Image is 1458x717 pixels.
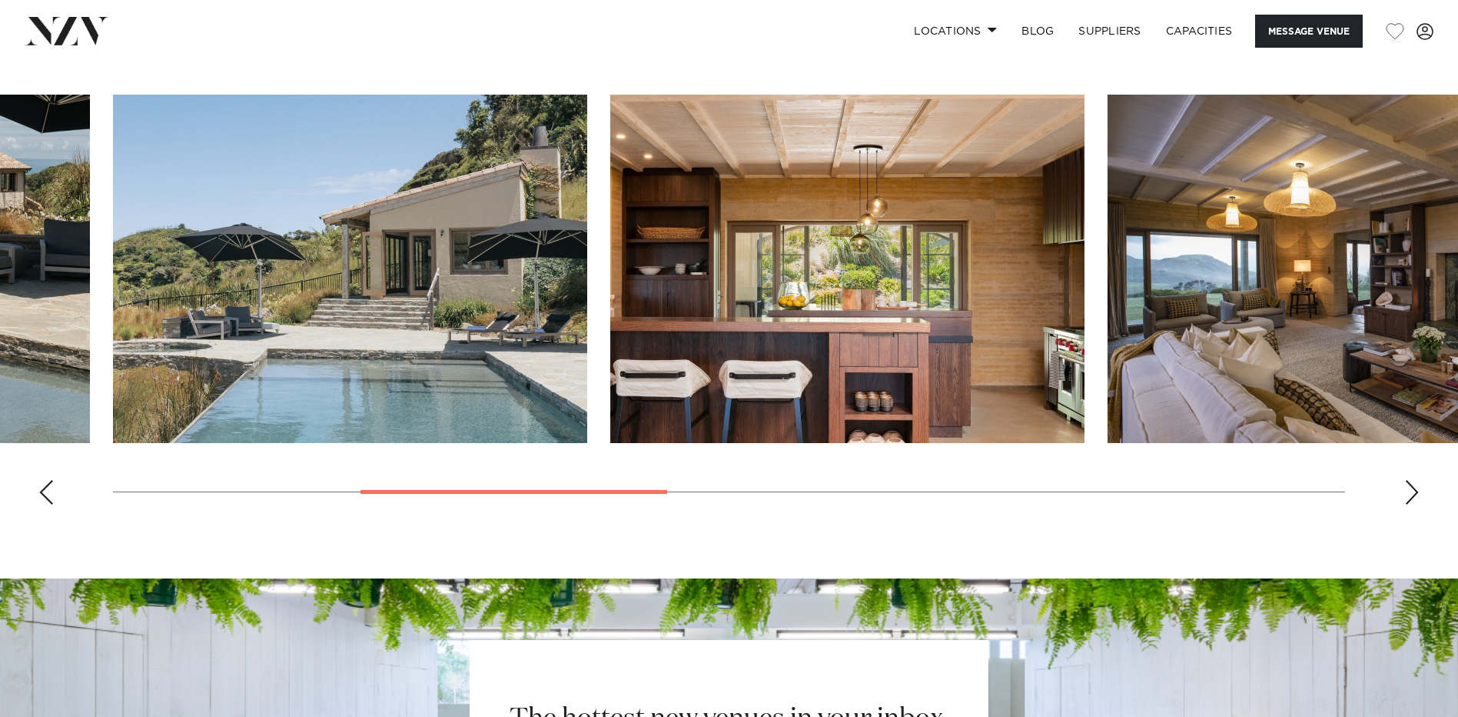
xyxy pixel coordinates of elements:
[902,15,1009,48] a: Locations
[1009,15,1066,48] a: BLOG
[1154,15,1245,48] a: Capacities
[113,95,587,443] swiper-slide: 3 / 10
[25,17,108,45] img: nzv-logo.png
[610,95,1084,443] swiper-slide: 4 / 10
[1255,15,1363,48] button: Message Venue
[1066,15,1153,48] a: SUPPLIERS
